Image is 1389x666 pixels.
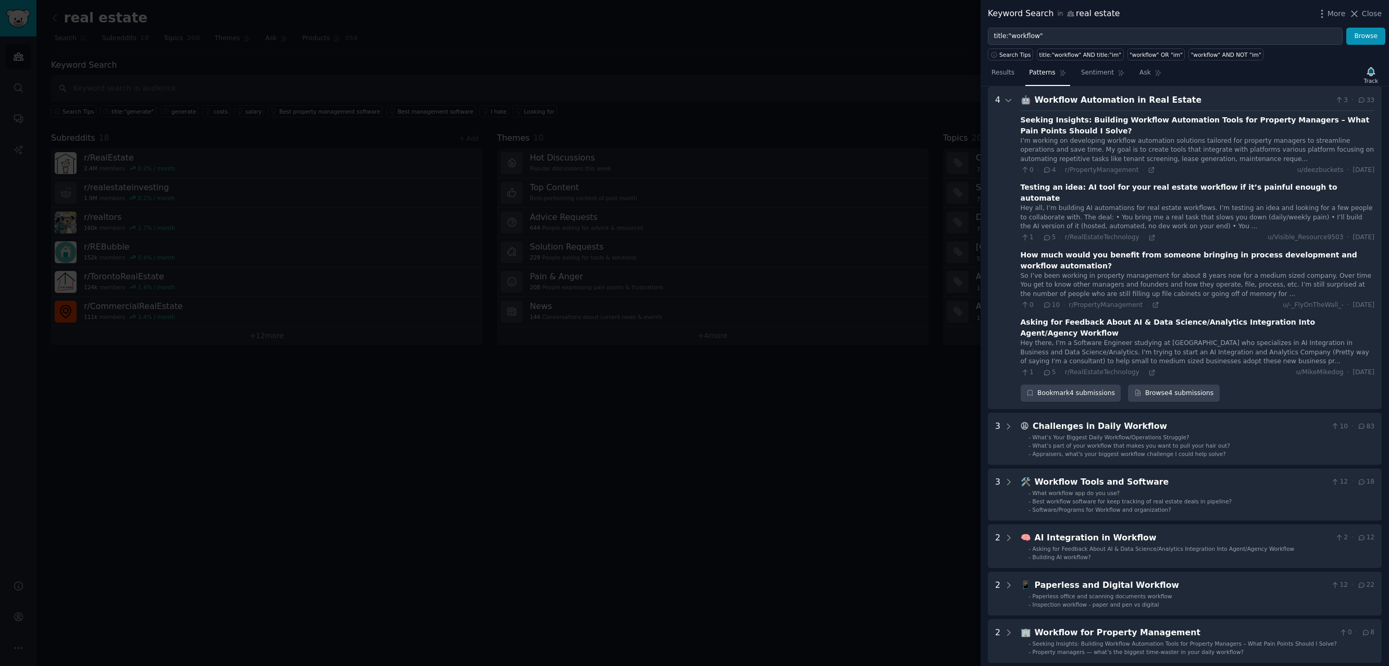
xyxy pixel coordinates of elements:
[1033,434,1189,440] span: What’s Your Biggest Daily Workflow/Operations Struggle?
[1357,422,1374,431] span: 83
[1143,369,1145,376] span: ·
[1033,507,1171,513] span: Software/Programs for Workflow and organization?
[1028,434,1031,441] div: -
[1353,301,1374,310] span: [DATE]
[1033,649,1244,655] span: Property managers — what’s the biggest time-waster in your daily workflow?
[1356,628,1358,637] span: ·
[1297,166,1344,175] span: u/deezbuckets
[1021,250,1374,272] div: How much would you benefit from someone bringing in process development and workflow automation?
[1021,166,1034,175] span: 0
[995,420,1000,458] div: 3
[1328,8,1346,19] span: More
[1065,368,1139,376] span: r/RealEstateTechnology
[1021,368,1034,377] span: 1
[1077,65,1128,86] a: Sentiment
[1021,182,1374,204] div: Testing an idea: AI tool for your real estate workflow if it’s painful enough to automate
[988,65,1018,86] a: Results
[1143,166,1144,174] span: ·
[1357,477,1374,487] span: 18
[1351,581,1354,590] span: ·
[1021,115,1374,137] div: Seeking Insights: Building Workflow Automation Tools for Property Managers – What Pain Points Sho...
[1035,94,1331,107] div: Workflow Automation in Real Estate
[1028,553,1031,561] div: -
[988,7,1120,20] div: Keyword Search real estate
[1021,533,1031,542] span: 🧠
[1021,137,1374,164] div: I’m working on developing workflow automation solutions tailored for property managers to streaml...
[1021,204,1374,231] div: Hey all, I’m building AI automations for real estate workflows. I’m testing an idea and looking f...
[1037,369,1039,376] span: ·
[1033,442,1230,449] span: What’s part of your workflow that makes you want to pull your hair out?
[1317,8,1346,19] button: More
[1351,477,1354,487] span: ·
[1351,96,1354,105] span: ·
[1021,317,1374,339] div: Asking for Feedback About AI & Data Science/Analytics Integration Into Agent/Agency Workflow
[1128,385,1219,402] a: Browse4 submissions
[1268,233,1343,242] span: u/Visible_Resource9503
[1043,301,1060,310] span: 10
[1361,628,1374,637] span: 8
[1188,48,1263,60] a: "workflow" AND NOT "im"
[1146,301,1148,309] span: ·
[1081,68,1114,78] span: Sentiment
[988,48,1033,60] button: Search Tips
[1021,95,1031,105] span: 🤖
[995,579,1000,608] div: 2
[1021,627,1031,637] span: 🏢
[1033,554,1091,560] span: Building AI workflow?
[1039,51,1121,58] div: title:"workflow" AND title:"im"
[1025,65,1070,86] a: Patterns
[1143,234,1145,241] span: ·
[995,626,1000,656] div: 2
[1033,601,1159,608] span: Inspection workflow - paper and pen vs digital
[1035,476,1327,489] div: Workflow Tools and Software
[1033,593,1172,599] span: Paperless office and scanning documents workflow
[1021,421,1029,431] span: 😩
[1035,532,1331,545] div: AI Integration in Workflow
[1130,51,1183,58] div: "workflow" OR "im"
[1035,579,1327,592] div: Paperless and Digital Workflow
[1357,96,1374,105] span: 33
[1037,48,1123,60] a: title:"workflow" AND title:"im"
[1127,48,1185,60] a: "workflow" OR "im"
[1021,272,1374,299] div: So I’ve been working in property management for about 8 years now for a medium sized company. Ove...
[1028,489,1031,497] div: -
[1028,545,1031,552] div: -
[1362,8,1382,19] span: Close
[1357,581,1374,590] span: 22
[1331,581,1348,590] span: 12
[1033,640,1337,647] span: Seeking Insights: Building Workflow Automation Tools for Property Managers – What Pain Points Sho...
[1339,628,1352,637] span: 0
[1037,234,1039,241] span: ·
[988,28,1343,45] input: Try a keyword related to your business
[1033,451,1226,457] span: Appraisers, what's your biggest workflow challenge I could help solve?
[1347,233,1349,242] span: ·
[1357,533,1374,542] span: 12
[1028,640,1031,647] div: -
[1057,9,1063,19] span: in
[1043,368,1056,377] span: 5
[1069,301,1143,309] span: r/PropertyManagement
[1028,442,1031,449] div: -
[1360,64,1382,86] button: Track
[995,476,1000,513] div: 3
[995,532,1000,561] div: 2
[1043,166,1056,175] span: 4
[1063,301,1065,309] span: ·
[1028,506,1031,513] div: -
[1065,166,1139,174] span: r/PropertyManagement
[1335,533,1348,542] span: 2
[1351,422,1354,431] span: ·
[1347,166,1349,175] span: ·
[1037,166,1039,174] span: ·
[1033,546,1295,552] span: Asking for Feedback About AI & Data Science/Analytics Integration Into Agent/Agency Workflow
[1331,477,1348,487] span: 12
[1035,626,1335,639] div: Workflow for Property Management
[1037,301,1039,309] span: ·
[1296,368,1343,377] span: u/MikeMikedog
[1028,450,1031,458] div: -
[1353,368,1374,377] span: [DATE]
[1347,368,1349,377] span: ·
[1021,339,1374,366] div: Hey there, I'm a Software Engineer studying at [GEOGRAPHIC_DATA] who specializes in AI Integratio...
[1191,51,1261,58] div: "workflow" AND NOT "im"
[1059,166,1061,174] span: ·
